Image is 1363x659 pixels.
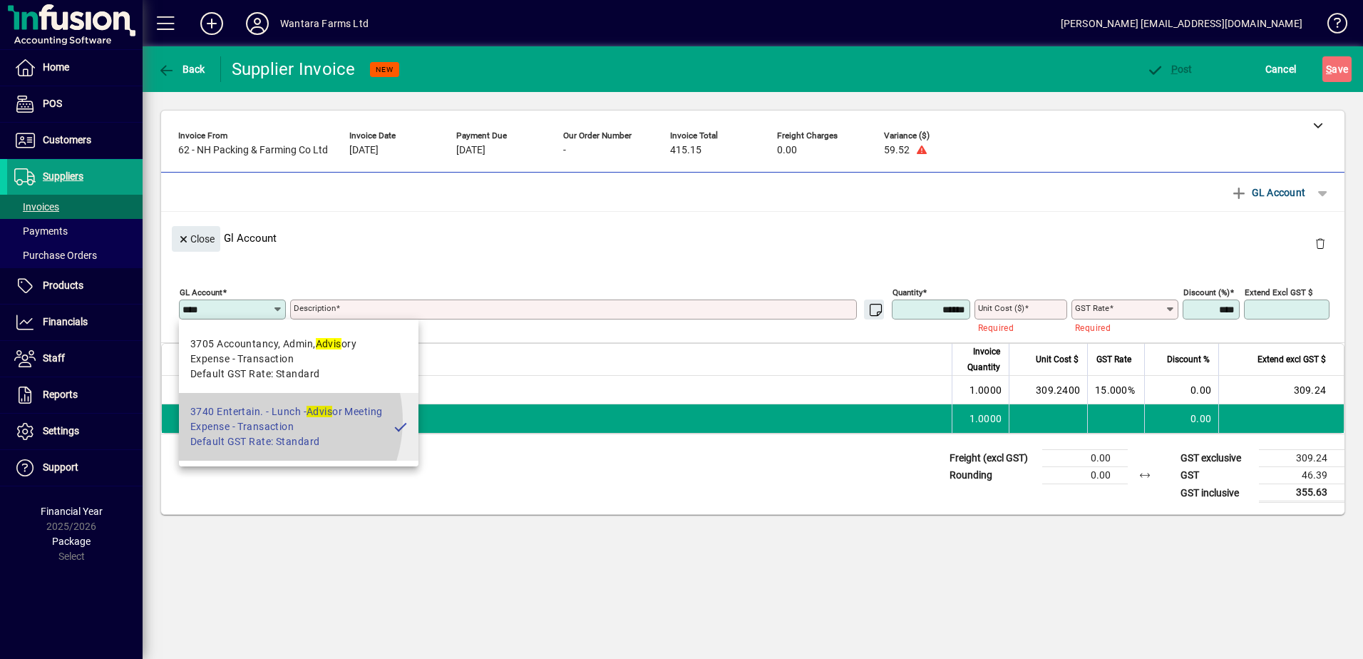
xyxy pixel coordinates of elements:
span: S [1326,63,1332,75]
button: Save [1322,56,1352,82]
span: GL [210,386,220,394]
span: Discount % [1167,352,1210,367]
td: 0.00 [1144,404,1218,433]
td: Vehicle Expenses - Reg, RUC etc [235,376,952,404]
mat-label: Unit Cost ($) [978,303,1024,313]
span: Payments [14,225,68,237]
div: Wantara Farms Ltd [280,12,369,35]
span: [DATE] [349,145,379,156]
td: 15.000% [1087,376,1144,404]
div: Gl Account [161,212,1344,264]
td: Freight (excl GST) [942,450,1042,467]
a: Staff [7,341,143,377]
mat-label: GST rate [1075,303,1109,313]
app-page-header-button: Close [168,232,224,245]
td: 309.24 [1218,376,1344,404]
td: GST [1173,467,1259,484]
span: Support [43,461,78,473]
app-page-header-button: Back [143,56,221,82]
mat-label: Quantity [893,287,922,297]
a: Customers [7,123,143,158]
a: Products [7,268,143,304]
span: Financials [43,316,88,327]
td: 46.39 [1259,467,1344,484]
span: Cancel [1265,58,1297,81]
span: Purchase Orders [14,250,97,261]
a: Knowledge Base [1317,3,1345,49]
a: POS [7,86,143,122]
td: 1.0000 [952,404,1009,433]
a: Reports [7,377,143,413]
td: Rounding [942,467,1042,484]
td: 1.0000 [952,376,1009,404]
mat-label: Extend excl GST $ [1245,287,1312,297]
button: Profile [235,11,280,36]
a: Home [7,50,143,86]
button: Back [154,56,209,82]
td: 355.63 [1259,484,1344,502]
button: Post [1143,56,1196,82]
span: Settings [43,425,79,436]
mat-error: Required [978,320,1056,334]
a: Purchase Orders [7,243,143,267]
button: Add [189,11,235,36]
td: 309.24 [1259,450,1344,467]
span: Products [43,280,83,291]
td: 0.00 [1042,467,1128,484]
span: - [563,145,566,156]
app-page-header-button: Delete [1303,237,1337,250]
span: 62 - NH Packing & Farming Co Ltd [178,145,328,156]
td: 309.2400 [1009,376,1087,404]
span: Financial Year [41,506,103,517]
span: 415.15 [670,145,701,156]
mat-label: GL Account [180,287,222,297]
span: 59.52 [884,145,910,156]
a: Invoices [7,195,143,219]
span: [DATE] [456,145,485,156]
a: Financials [7,305,143,340]
button: Delete [1303,226,1337,260]
span: POS [43,98,62,109]
span: Reports [43,389,78,400]
span: Extend excl GST $ [1257,352,1326,367]
span: Description [244,352,287,367]
span: GST Rate [1096,352,1131,367]
span: ost [1146,63,1193,75]
td: 0.00 [1042,450,1128,467]
span: 0.00 [777,145,797,156]
td: GST exclusive [1173,450,1259,467]
td: GST inclusive [1173,484,1259,502]
button: Close [172,226,220,252]
span: Invoices [14,201,59,213]
span: Invoice Quantity [961,344,1000,375]
span: Vehicle Expenses - Reg, RUC etc [180,383,203,397]
a: Payments [7,219,143,243]
mat-label: Discount (%) [1183,287,1230,297]
span: Close [178,228,215,251]
span: Item [180,352,197,367]
a: Settings [7,414,143,449]
span: GL [210,414,220,422]
mat-label: Description [294,303,336,313]
td: 0.00 [1144,376,1218,404]
span: P [1171,63,1178,75]
span: ave [1326,58,1348,81]
span: Back [158,63,205,75]
mat-error: Required [1075,320,1167,334]
span: Customers [43,134,91,145]
span: Suppliers [43,170,83,182]
span: Staff [43,352,65,364]
a: Support [7,450,143,486]
div: [PERSON_NAME] [EMAIL_ADDRESS][DOMAIN_NAME] [1061,12,1302,35]
span: Package [52,536,91,547]
div: Supplier Invoice [232,58,356,81]
span: NEW [376,65,394,74]
span: Unit Cost $ [1036,352,1079,367]
span: Home [43,61,69,73]
button: Cancel [1262,56,1300,82]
